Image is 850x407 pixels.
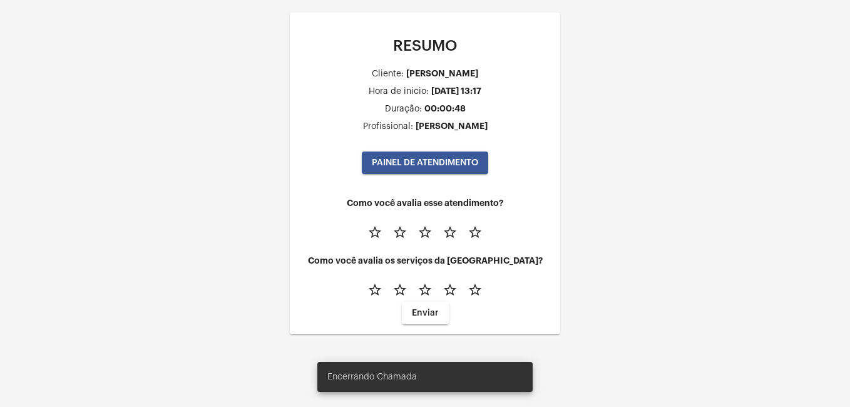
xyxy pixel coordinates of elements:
button: Enviar [402,302,449,324]
div: Hora de inicio: [369,87,429,96]
mat-icon: star_border [392,225,407,240]
div: 00:00:48 [424,104,466,113]
p: RESUMO [300,38,550,54]
mat-icon: star_border [443,282,458,297]
div: Profissional: [363,122,413,131]
div: [PERSON_NAME] [406,69,478,78]
mat-icon: star_border [417,282,433,297]
button: PAINEL DE ATENDIMENTO [362,152,488,174]
div: [DATE] 13:17 [431,86,481,96]
div: Cliente: [372,70,404,79]
mat-icon: star_border [443,225,458,240]
mat-icon: star_border [417,225,433,240]
span: Enviar [412,309,439,317]
mat-icon: star_border [468,282,483,297]
span: Encerrando Chamada [327,371,417,383]
mat-icon: star_border [367,225,382,240]
mat-icon: star_border [392,282,407,297]
div: [PERSON_NAME] [416,121,488,131]
div: Duração: [385,105,422,114]
mat-icon: star_border [468,225,483,240]
span: PAINEL DE ATENDIMENTO [372,158,478,167]
mat-icon: star_border [367,282,382,297]
h4: Como você avalia os serviços da [GEOGRAPHIC_DATA]? [300,256,550,265]
h4: Como você avalia esse atendimento? [300,198,550,208]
